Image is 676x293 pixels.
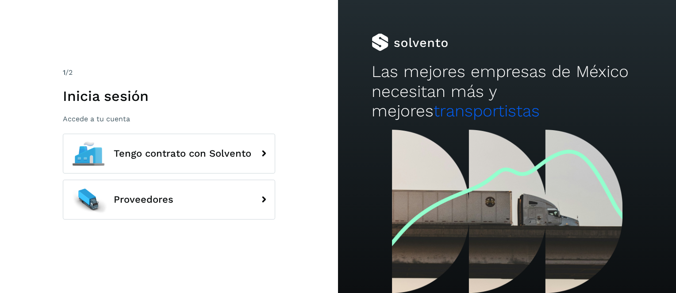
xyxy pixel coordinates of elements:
[63,68,65,77] span: 1
[114,194,173,205] span: Proveedores
[434,101,540,120] span: transportistas
[114,148,251,159] span: Tengo contrato con Solvento
[63,115,275,123] p: Accede a tu cuenta
[63,180,275,220] button: Proveedores
[63,134,275,173] button: Tengo contrato con Solvento
[63,88,275,104] h1: Inicia sesión
[372,62,642,121] h2: Las mejores empresas de México necesitan más y mejores
[63,67,275,78] div: /2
